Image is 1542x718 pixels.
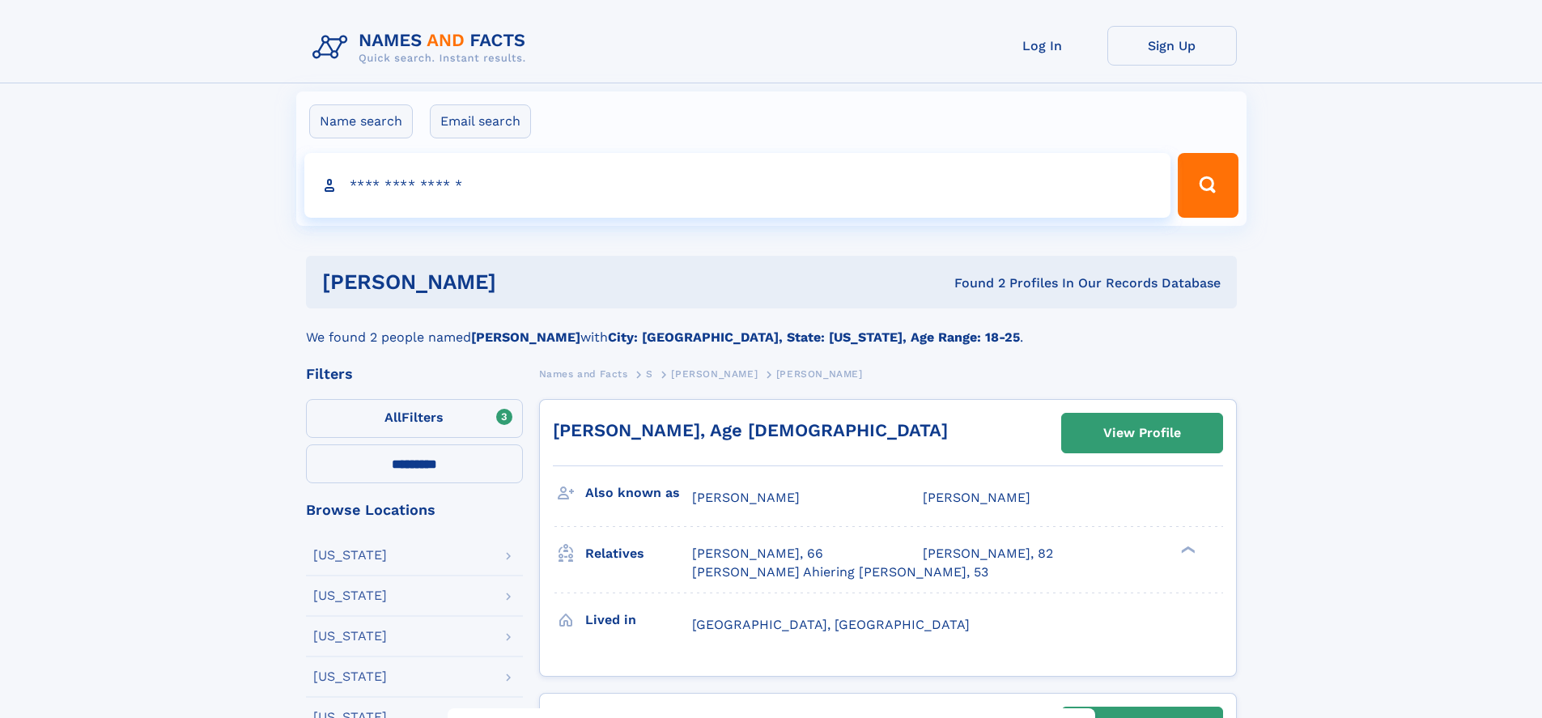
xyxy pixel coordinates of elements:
div: View Profile [1103,414,1181,452]
button: Search Button [1178,153,1238,218]
a: View Profile [1062,414,1222,452]
h3: Also known as [585,479,692,507]
div: We found 2 people named with . [306,308,1237,347]
label: Filters [306,399,523,438]
span: [PERSON_NAME] [692,490,800,505]
div: [US_STATE] [313,589,387,602]
span: [PERSON_NAME] [923,490,1030,505]
div: [US_STATE] [313,630,387,643]
span: [PERSON_NAME] [776,368,863,380]
span: S [646,368,653,380]
a: S [646,363,653,384]
a: [PERSON_NAME], Age [DEMOGRAPHIC_DATA] [553,420,948,440]
input: search input [304,153,1171,218]
a: [PERSON_NAME], 82 [923,545,1053,563]
label: Email search [430,104,531,138]
span: [GEOGRAPHIC_DATA], [GEOGRAPHIC_DATA] [692,617,970,632]
div: ❯ [1177,545,1196,555]
div: [US_STATE] [313,670,387,683]
a: Names and Facts [539,363,628,384]
a: [PERSON_NAME] Ahiering [PERSON_NAME], 53 [692,563,988,581]
div: Browse Locations [306,503,523,517]
div: Found 2 Profiles In Our Records Database [725,274,1221,292]
a: Log In [978,26,1107,66]
h3: Relatives [585,540,692,567]
b: City: [GEOGRAPHIC_DATA], State: [US_STATE], Age Range: 18-25 [608,329,1020,345]
div: [US_STATE] [313,549,387,562]
div: Filters [306,367,523,381]
img: Logo Names and Facts [306,26,539,70]
label: Name search [309,104,413,138]
a: Sign Up [1107,26,1237,66]
h1: [PERSON_NAME] [322,272,725,292]
h3: Lived in [585,606,692,634]
span: All [384,410,401,425]
b: [PERSON_NAME] [471,329,580,345]
a: [PERSON_NAME], 66 [692,545,823,563]
span: [PERSON_NAME] [671,368,758,380]
a: [PERSON_NAME] [671,363,758,384]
